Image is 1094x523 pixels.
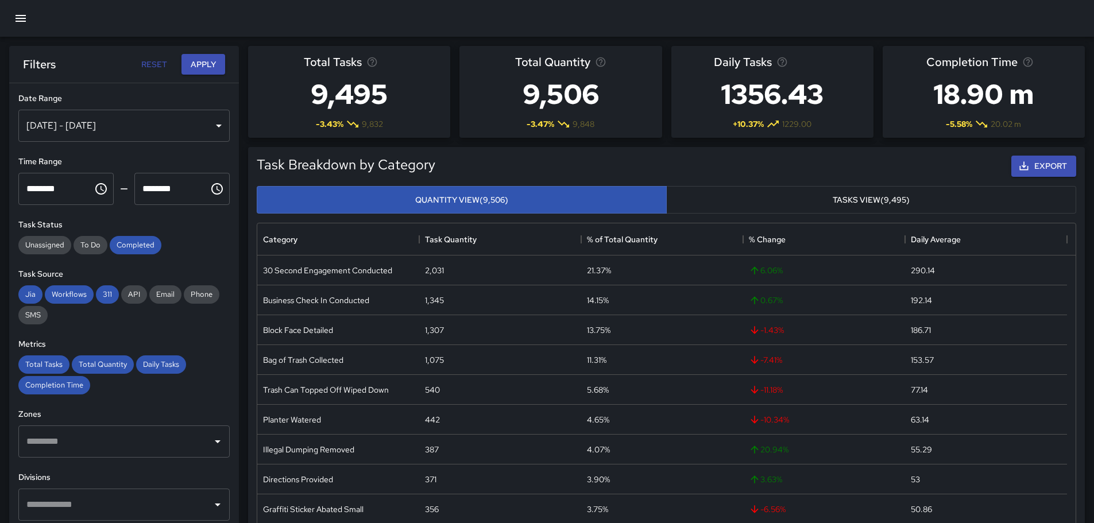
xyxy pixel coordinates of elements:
button: Choose time, selected time is 12:00 AM [90,177,113,200]
button: Quantity View(9,506) [257,186,667,214]
h6: Filters [23,55,56,73]
span: Total Tasks [18,359,69,369]
span: Email [149,289,181,299]
span: -3.47 % [527,118,554,130]
h6: Task Source [18,268,230,281]
div: Planter Watered [263,414,321,425]
div: % Change [749,223,786,255]
svg: Total task quantity in the selected period, compared to the previous period. [595,56,606,68]
div: 11.31% [587,354,606,366]
span: + 10.37 % [733,118,764,130]
h3: 9,495 [304,71,395,117]
span: 9,832 [362,118,383,130]
div: SMS [18,306,48,324]
h5: Task Breakdown by Category [257,156,435,174]
span: To Do [74,240,107,250]
div: 1,307 [425,324,444,336]
span: 20.02 m [991,118,1021,130]
span: Jia [18,289,42,299]
span: SMS [18,310,48,320]
span: Daily Tasks [136,359,186,369]
div: Block Face Detailed [263,324,333,336]
div: 442 [425,414,440,425]
div: 387 [425,444,439,455]
button: Choose time, selected time is 11:59 PM [206,177,229,200]
div: 2,031 [425,265,444,276]
span: -3.43 % [316,118,343,130]
h6: Task Status [18,219,230,231]
span: -5.58 % [946,118,972,130]
div: 30 Second Engagement Conducted [263,265,392,276]
div: % of Total Quantity [587,223,658,255]
div: 540 [425,384,440,396]
div: 50.86 [911,503,932,515]
div: % of Total Quantity [581,223,743,255]
div: [DATE] - [DATE] [18,110,230,142]
div: Illegal Dumping Removed [263,444,354,455]
div: 3.75% [587,503,608,515]
svg: Average time taken to complete tasks in the selected period, compared to the previous period. [1022,56,1034,68]
span: 9,848 [573,118,594,130]
span: -7.41 % [749,354,782,366]
div: 192.14 [911,295,932,306]
span: Completion Time [18,380,90,390]
span: 6.06 % [749,265,783,276]
span: Total Tasks [304,53,362,71]
span: Daily Tasks [714,53,772,71]
div: 55.29 [911,444,932,455]
span: Phone [184,289,219,299]
span: -10.34 % [749,414,789,425]
div: 14.15% [587,295,609,306]
div: % Change [743,223,905,255]
div: 356 [425,503,439,515]
div: 63.14 [911,414,929,425]
button: Apply [181,54,225,75]
div: Completion Time [18,376,90,394]
button: Open [210,497,226,513]
span: Total Quantity [515,53,590,71]
span: Completed [110,240,161,250]
span: Completion Time [926,53,1018,71]
span: 3.63 % [749,474,782,485]
div: Category [263,223,297,255]
div: Unassigned [18,236,71,254]
div: Phone [184,285,219,304]
span: 0.67 % [749,295,783,306]
div: Jia [18,285,42,304]
div: 311 [96,285,119,304]
div: 4.65% [587,414,609,425]
div: Completed [110,236,161,254]
span: -11.18 % [749,384,783,396]
div: 4.07% [587,444,610,455]
div: Daily Average [911,223,961,255]
div: 5.68% [587,384,609,396]
div: Task Quantity [419,223,581,255]
svg: Total number of tasks in the selected period, compared to the previous period. [366,56,378,68]
span: Total Quantity [72,359,134,369]
span: -6.56 % [749,503,786,515]
div: Task Quantity [425,223,477,255]
button: Tasks View(9,495) [666,186,1076,214]
button: Reset [136,54,172,75]
span: Workflows [45,289,94,299]
span: 311 [96,289,119,299]
div: 13.75% [587,324,610,336]
div: Graffiti Sticker Abated Small [263,503,364,515]
div: 53 [911,474,920,485]
div: 153.57 [911,354,934,366]
h3: 9,506 [515,71,606,117]
div: 186.71 [911,324,931,336]
div: Category [257,223,419,255]
span: Unassigned [18,240,71,250]
div: Bag of Trash Collected [263,354,343,366]
div: 290.14 [911,265,935,276]
div: Workflows [45,285,94,304]
h6: Date Range [18,92,230,105]
button: Export [1011,156,1076,177]
div: 77.14 [911,384,928,396]
span: 20.94 % [749,444,788,455]
span: 1229.00 [782,118,811,130]
div: 371 [425,474,436,485]
div: Total Tasks [18,355,69,374]
h6: Time Range [18,156,230,168]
